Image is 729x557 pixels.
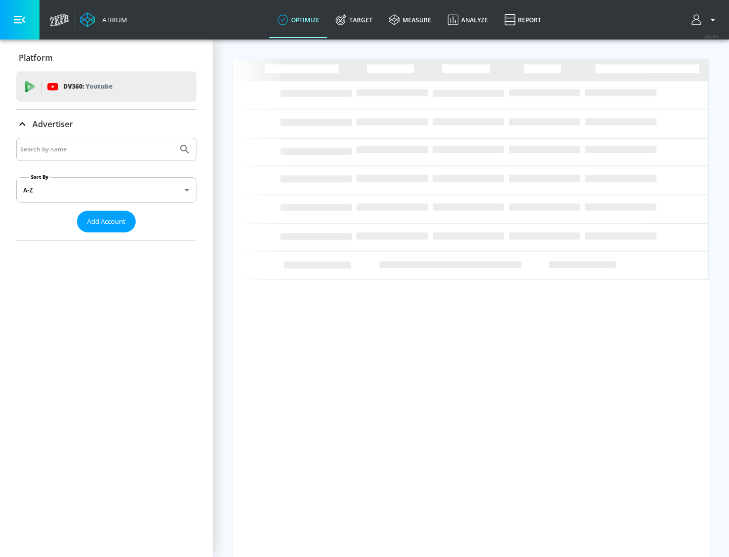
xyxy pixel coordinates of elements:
div: Advertiser [16,138,196,241]
button: Add Account [77,211,136,232]
nav: list of Advertiser [16,232,196,241]
div: A-Z [16,177,196,203]
p: DV360: [63,81,112,92]
input: Search by name [20,143,174,156]
a: measure [381,2,439,38]
p: Youtube [86,81,112,92]
p: Platform [19,52,53,63]
div: Advertiser [16,110,196,138]
div: DV360: Youtube [16,71,196,102]
div: Platform [16,44,196,72]
a: Report [496,2,549,38]
div: Atrium [98,15,127,24]
a: optimize [269,2,328,38]
a: Atrium [80,12,127,27]
p: Advertiser [32,118,73,130]
span: v 4.24.0 [705,33,719,39]
a: Analyze [439,2,496,38]
span: Add Account [87,216,126,227]
label: Sort By [29,174,51,180]
a: Target [328,2,381,38]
